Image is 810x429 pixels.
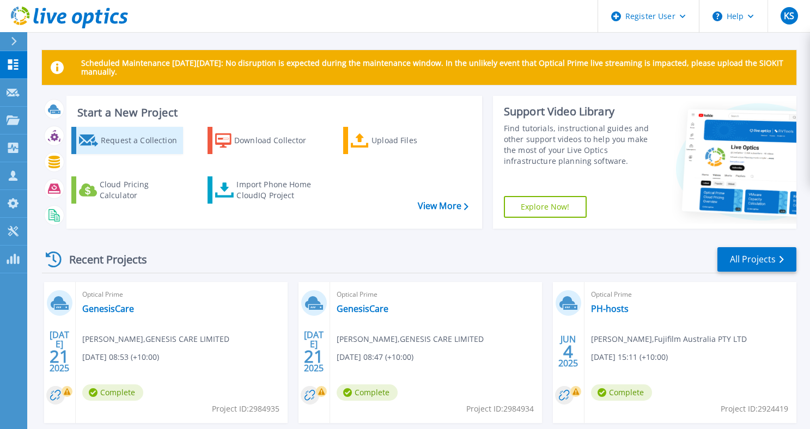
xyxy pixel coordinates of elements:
[337,384,398,401] span: Complete
[337,333,484,345] span: [PERSON_NAME] , GENESIS CARE LIMITED
[50,352,69,361] span: 21
[337,289,535,301] span: Optical Prime
[717,247,796,272] a: All Projects
[591,333,747,345] span: [PERSON_NAME] , Fujifilm Australia PTY LTD
[504,123,656,167] div: Find tutorials, instructional guides and other support videos to help you make the most of your L...
[82,333,229,345] span: [PERSON_NAME] , GENESIS CARE LIMITED
[558,332,578,371] div: JUN 2025
[101,130,180,151] div: Request a Collection
[371,130,452,151] div: Upload Files
[82,289,281,301] span: Optical Prime
[337,303,388,314] a: GenesisCare
[784,11,794,20] span: KS
[236,179,321,201] div: Import Phone Home CloudIQ Project
[49,332,70,371] div: [DATE] 2025
[591,384,652,401] span: Complete
[82,303,134,314] a: GenesisCare
[304,352,324,361] span: 21
[77,107,468,119] h3: Start a New Project
[591,289,790,301] span: Optical Prime
[100,179,180,201] div: Cloud Pricing Calculator
[82,351,159,363] span: [DATE] 08:53 (+10:00)
[71,127,183,154] a: Request a Collection
[42,246,162,273] div: Recent Projects
[466,403,534,415] span: Project ID: 2984934
[208,127,319,154] a: Download Collector
[418,201,468,211] a: View More
[563,347,573,356] span: 4
[82,384,143,401] span: Complete
[212,403,279,415] span: Project ID: 2984935
[504,105,656,119] div: Support Video Library
[591,303,629,314] a: PH-hosts
[81,59,788,76] p: Scheduled Maintenance [DATE][DATE]: No disruption is expected during the maintenance window. In t...
[337,351,413,363] span: [DATE] 08:47 (+10:00)
[504,196,587,218] a: Explore Now!
[234,130,316,151] div: Download Collector
[591,351,668,363] span: [DATE] 15:11 (+10:00)
[71,176,183,204] a: Cloud Pricing Calculator
[343,127,455,154] a: Upload Files
[721,403,788,415] span: Project ID: 2924419
[303,332,324,371] div: [DATE] 2025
